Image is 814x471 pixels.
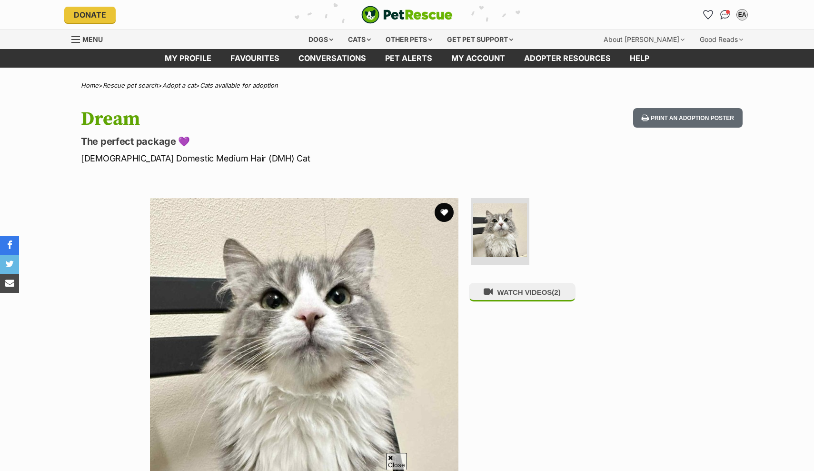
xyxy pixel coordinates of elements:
[440,30,520,49] div: Get pet support
[361,6,453,24] img: logo-cat-932fe2b9b8326f06289b0f2fb663e598f794de774fb13d1741a6617ecf9a85b4.svg
[379,30,439,49] div: Other pets
[82,35,103,43] span: Menu
[162,81,196,89] a: Adopt a cat
[700,7,750,22] ul: Account quick links
[200,81,278,89] a: Cats available for adoption
[633,108,743,128] button: Print an adoption poster
[435,203,454,222] button: favourite
[155,49,221,68] a: My profile
[473,203,527,257] img: Photo of Dream
[289,49,376,68] a: conversations
[81,152,484,165] p: [DEMOGRAPHIC_DATA] Domestic Medium Hair (DMH) Cat
[81,135,484,148] p: The perfect package 💜
[552,288,560,296] span: (2)
[720,10,730,20] img: chat-41dd97257d64d25036548639549fe6c8038ab92f7586957e7f3b1b290dea8141.svg
[597,30,691,49] div: About [PERSON_NAME]
[103,81,158,89] a: Rescue pet search
[361,6,453,24] a: PetRescue
[71,30,109,47] a: Menu
[386,453,407,470] span: Close
[735,7,750,22] button: My account
[302,30,340,49] div: Dogs
[700,7,715,22] a: Favourites
[442,49,515,68] a: My account
[57,82,757,89] div: > > >
[620,49,659,68] a: Help
[221,49,289,68] a: Favourites
[469,283,576,301] button: WATCH VIDEOS(2)
[515,49,620,68] a: Adopter resources
[717,7,733,22] a: Conversations
[693,30,750,49] div: Good Reads
[81,81,99,89] a: Home
[376,49,442,68] a: Pet alerts
[341,30,377,49] div: Cats
[81,108,484,130] h1: Dream
[737,10,747,20] div: EA
[64,7,116,23] a: Donate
